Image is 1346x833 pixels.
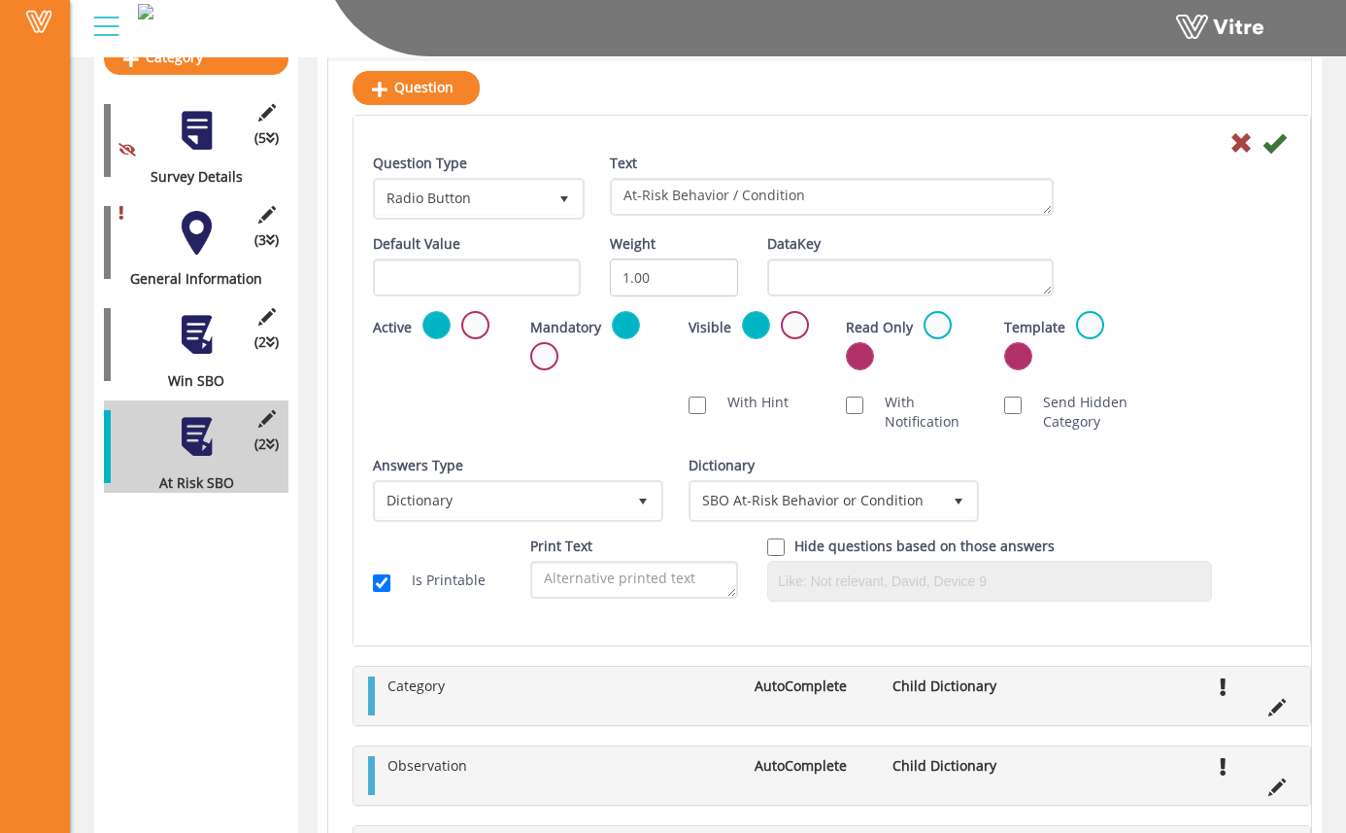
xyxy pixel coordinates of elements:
label: Is Printable [392,571,486,590]
span: (5 ) [254,128,279,148]
span: Observation [387,756,467,775]
span: select [547,181,582,216]
a: Question [353,71,480,104]
input: With Hint [689,397,706,414]
span: select [625,483,660,518]
label: With Notification [865,393,974,432]
label: Dictionary [689,456,755,475]
div: Win SBO [104,371,274,391]
span: select [941,483,976,518]
img: 145bab0d-ac9d-4db8-abe7-48df42b8fa0a.png [138,4,153,19]
li: AutoComplete [745,756,883,776]
label: Text [610,154,637,173]
li: Child Dictionary [883,756,1021,776]
label: With Hint [708,393,789,412]
span: SBO At-Risk Behavior or Condition [691,483,941,518]
span: Category [387,677,445,695]
input: Send Hidden Category [1004,397,1022,414]
div: General Information [104,269,274,289]
label: Read Only [846,318,913,337]
label: Active [373,318,412,337]
li: Child Dictionary [883,677,1021,696]
label: Answers Type [373,456,463,475]
a: Category [104,41,288,74]
label: Send Hidden Category [1024,393,1132,432]
input: Is Printable [373,574,390,592]
label: Weight [610,234,656,254]
span: (3 ) [254,230,279,250]
div: At Risk SBO [104,473,274,493]
label: Template [1004,318,1065,337]
span: (2 ) [254,434,279,454]
label: DataKey [767,234,821,254]
input: With Notification [846,397,863,414]
input: Hide question based on answer [767,538,785,556]
li: AutoComplete [745,677,883,696]
label: Print Text [530,537,592,556]
label: Default Value [373,234,460,254]
input: Like: Not relevant, David, Device 9 [773,567,1206,596]
label: Question Type [373,154,467,173]
label: Visible [689,318,731,337]
span: Dictionary [376,483,625,518]
span: (2 ) [254,332,279,352]
textarea: At-Risk Behavior / Condition [610,178,1055,216]
label: Hide questions based on those answers [794,537,1055,556]
div: Survey Details [104,167,274,187]
span: Radio Button [376,181,547,216]
label: Mandatory [530,318,601,337]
